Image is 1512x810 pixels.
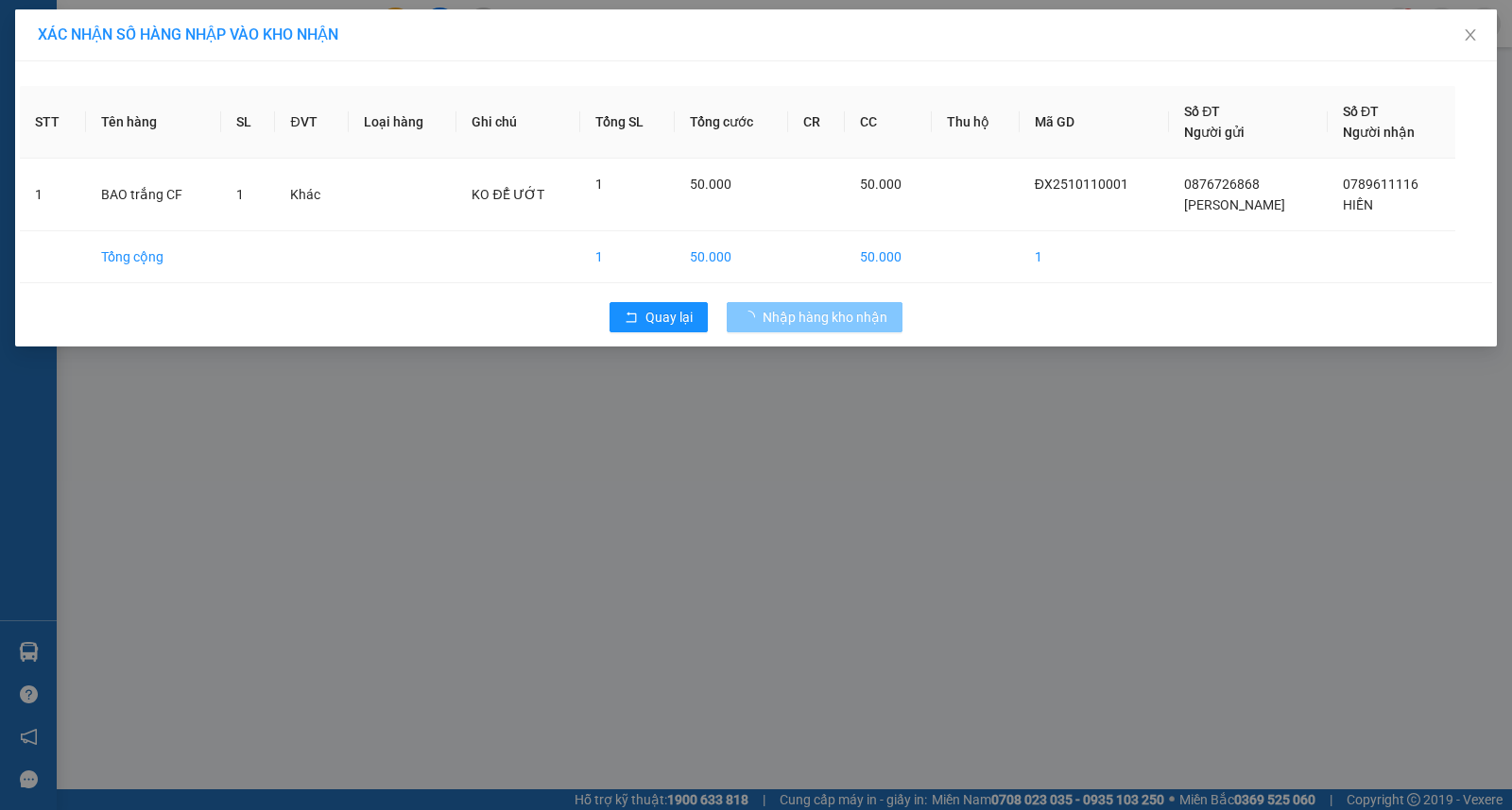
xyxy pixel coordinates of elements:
[86,86,220,159] th: Tên hàng
[860,177,902,192] span: 50.000
[1343,177,1418,192] span: 0789611116
[763,307,887,328] span: Nhập hàng kho nhận
[1343,197,1373,212] span: HIỀN
[1184,104,1220,119] span: Số ĐT
[456,86,580,159] th: Ghi chú
[221,86,276,159] th: SL
[1463,27,1478,42] span: close
[595,177,603,192] span: 1
[1343,104,1379,119] span: Số ĐT
[1343,125,1415,140] span: Người nhận
[675,231,788,283] td: 50.000
[845,231,932,283] td: 50.000
[349,86,457,159] th: Loại hàng
[1020,231,1169,283] td: 1
[727,302,902,332] button: Nhập hàng kho nhận
[275,159,348,231] td: Khác
[38,25,338,43] span: XÁC NHẬN SỐ HÀNG NHẬP VÀO KHO NHẬN
[675,86,788,159] th: Tổng cước
[580,231,675,283] td: 1
[1035,177,1128,192] span: ĐX2510110001
[645,307,693,328] span: Quay lại
[625,311,638,326] span: rollback
[236,187,244,202] span: 1
[86,231,220,283] td: Tổng cộng
[788,86,845,159] th: CR
[1184,125,1245,140] span: Người gửi
[275,86,348,159] th: ĐVT
[580,86,675,159] th: Tổng SL
[1184,197,1285,212] span: [PERSON_NAME]
[472,187,543,202] span: KO ĐỂ ƯỚT
[20,159,86,231] td: 1
[86,159,220,231] td: BAO trắng CF
[1020,86,1169,159] th: Mã GD
[610,302,708,332] button: rollbackQuay lại
[20,86,86,159] th: STT
[1184,177,1260,192] span: 0876726868
[932,86,1020,159] th: Thu hộ
[1444,9,1497,62] button: Close
[845,86,932,159] th: CC
[742,311,763,324] span: loading
[690,177,731,192] span: 50.000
